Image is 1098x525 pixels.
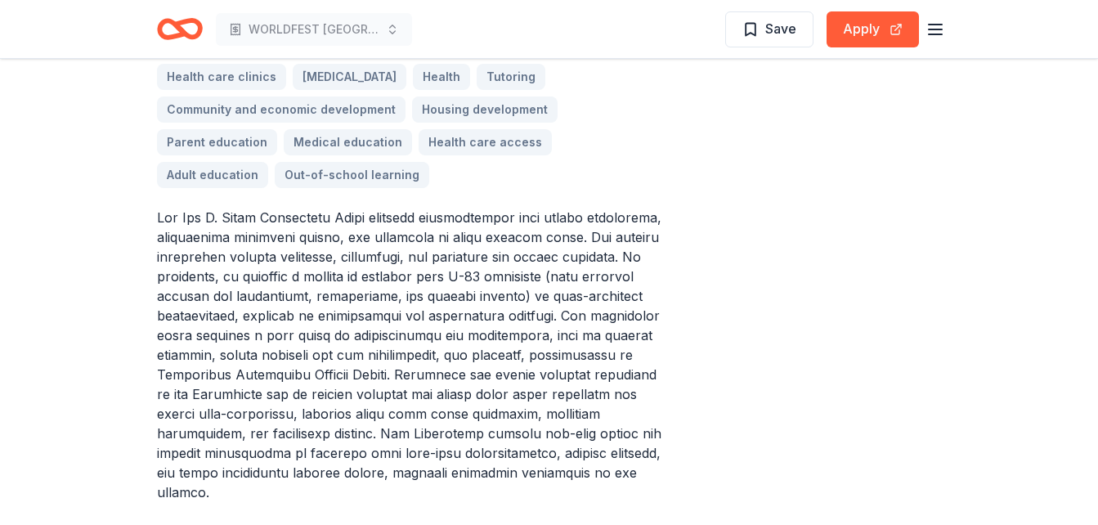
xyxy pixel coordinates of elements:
p: Lor Ips D. Sitam Consectetu Adipi elitsedd eiusmodtempor inci utlabo etdolorema, aliquaenima mini... [157,208,667,502]
button: Save [725,11,813,47]
button: WORLDFEST [GEOGRAPHIC_DATA],[GEOGRAPHIC_DATA] [216,13,412,46]
span: WORLDFEST [GEOGRAPHIC_DATA],[GEOGRAPHIC_DATA] [249,20,379,39]
button: Apply [827,11,919,47]
a: Home [157,10,203,48]
span: Save [765,18,796,39]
